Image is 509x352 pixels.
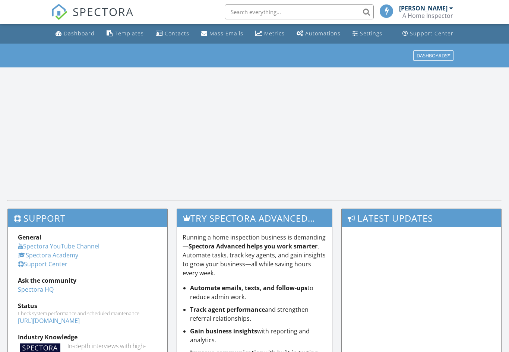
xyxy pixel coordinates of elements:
[190,327,257,335] strong: Gain business insights
[153,27,192,41] a: Contacts
[64,30,95,37] div: Dashboard
[18,310,157,316] div: Check system performance and scheduled maintenance.
[18,251,78,259] a: Spectora Academy
[198,27,246,41] a: Mass Emails
[18,333,157,342] div: Industry Knowledge
[189,242,317,250] strong: Spectora Advanced helps you work smarter
[18,233,41,241] strong: General
[18,260,67,268] a: Support Center
[399,27,456,41] a: Support Center
[183,233,326,278] p: Running a home inspection business is demanding— . Automate tasks, track key agents, and gain ins...
[51,10,134,26] a: SPECTORA
[51,4,67,20] img: The Best Home Inspection Software - Spectora
[225,4,374,19] input: Search everything...
[165,30,189,37] div: Contacts
[18,242,99,250] a: Spectora YouTube Channel
[410,30,453,37] div: Support Center
[399,4,448,12] div: [PERSON_NAME]
[209,30,243,37] div: Mass Emails
[294,27,344,41] a: Automations (Basic)
[104,27,147,41] a: Templates
[413,50,453,61] button: Dashboards
[115,30,144,37] div: Templates
[53,27,98,41] a: Dashboard
[402,12,453,19] div: A Home Inspector
[18,301,157,310] div: Status
[190,305,265,314] strong: Track agent performance
[190,327,326,345] li: with reporting and analytics.
[177,209,332,227] h3: Try spectora advanced [DATE]
[264,30,285,37] div: Metrics
[18,276,157,285] div: Ask the community
[8,209,167,227] h3: Support
[417,53,450,58] div: Dashboards
[73,4,134,19] span: SPECTORA
[342,209,501,227] h3: Latest Updates
[360,30,382,37] div: Settings
[305,30,341,37] div: Automations
[252,27,288,41] a: Metrics
[190,305,326,323] li: and strengthen referral relationships.
[18,317,80,325] a: [URL][DOMAIN_NAME]
[350,27,385,41] a: Settings
[190,283,326,301] li: to reduce admin work.
[190,284,307,292] strong: Automate emails, texts, and follow-ups
[18,285,54,294] a: Spectora HQ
